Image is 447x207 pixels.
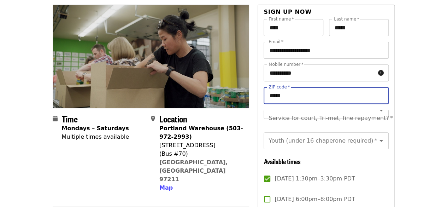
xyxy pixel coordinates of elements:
[159,141,243,150] div: [STREET_ADDRESS]
[376,136,386,146] button: Open
[53,115,58,122] i: calendar icon
[159,125,243,140] strong: Portland Warehouse (503-972-2993)
[378,70,384,76] i: circle-info icon
[264,157,300,166] span: Available times
[151,115,155,122] i: map-marker-alt icon
[62,133,129,141] div: Multiple times available
[62,113,78,125] span: Time
[159,150,243,158] div: (Bus #70)
[159,184,173,191] span: Map
[334,17,359,21] label: Last name
[264,8,312,15] span: Sign up now
[269,85,290,89] label: ZIP code
[159,113,187,125] span: Location
[53,5,249,108] img: Oct/Nov/Dec - Portland: Repack/Sort (age 8+) organized by Oregon Food Bank
[329,19,389,36] input: Last name
[269,40,283,44] label: Email
[264,42,388,59] input: Email
[264,19,323,36] input: First name
[376,105,386,115] button: Open
[159,159,228,183] a: [GEOGRAPHIC_DATA], [GEOGRAPHIC_DATA] 97211
[264,64,375,81] input: Mobile number
[275,174,355,183] span: [DATE] 1:30pm–3:30pm PDT
[275,195,355,203] span: [DATE] 6:00pm–8:00pm PDT
[269,17,294,21] label: First name
[269,62,303,67] label: Mobile number
[159,184,173,192] button: Map
[62,125,129,132] strong: Mondays – Saturdays
[264,87,388,104] input: ZIP code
